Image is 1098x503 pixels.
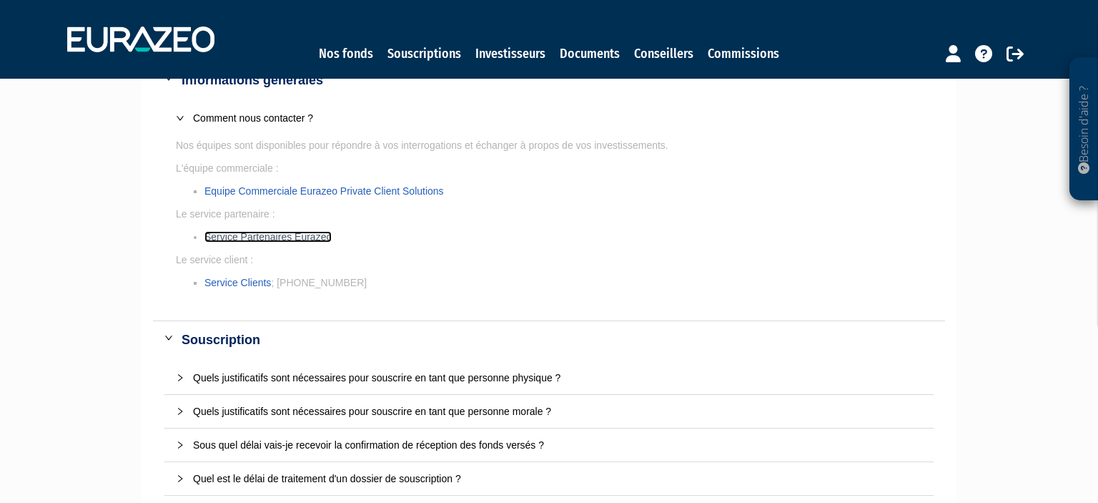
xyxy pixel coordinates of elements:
[164,74,173,82] span: expanded
[182,70,934,90] div: Informations générales
[176,252,922,268] p: Le service client :
[193,471,922,487] div: Quel est le délai de traitement d'un dossier de souscription ?
[193,437,922,453] div: Sous quel délai vais-je recevoir la confirmation de réception des fonds versés ?
[176,160,922,176] p: L'équipe commerciale :
[176,206,922,222] p: Le service partenaire :
[153,62,945,99] div: Informations générales
[475,44,545,64] a: Investisseurs
[176,474,184,483] span: collapsed
[204,275,922,290] li: ; [PHONE_NUMBER]
[176,137,922,153] p: Nos équipes sont disponibles pour répondre à vos interrogations et échanger à propos de vos inves...
[176,407,184,416] span: collapsed
[164,333,173,342] span: expanded
[164,361,934,394] div: Quels justificatifs sont nécessaires pour souscrire en tant que personne physique ?
[176,373,184,382] span: collapsed
[560,44,620,64] a: Documents
[164,429,934,462] div: Sous quel délai vais-je recevoir la confirmation de réception des fonds versés ?
[319,44,373,64] a: Nos fonds
[164,102,934,135] div: Comment nous contacter ?
[153,321,945,358] div: Souscription
[1076,65,1092,194] p: Besoin d'aide ?
[204,185,444,197] a: Equipe Commerciale Eurazeo Private Client Solutions
[204,231,332,243] a: Service Partenaires Eurazeo
[193,370,922,386] div: Quels justificatifs sont nécessaires pour souscrire en tant que personne physique ?
[67,26,214,52] img: 1732889491-logotype_eurazeo_blanc_rvb.png
[387,44,461,64] a: Souscriptions
[164,462,934,495] div: Quel est le délai de traitement d'un dossier de souscription ?
[182,330,934,350] div: Souscription
[176,441,184,449] span: collapsed
[193,404,922,419] div: Quels justificatifs sont nécessaires pour souscrire en tant que personne morale ?
[176,114,184,122] span: expanded
[164,395,934,428] div: Quels justificatifs sont nécessaires pour souscrire en tant que personne morale ?
[708,44,779,64] a: Commissions
[193,110,922,126] div: Comment nous contacter ?
[634,44,693,64] a: Conseillers
[204,277,271,288] a: Service Clients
